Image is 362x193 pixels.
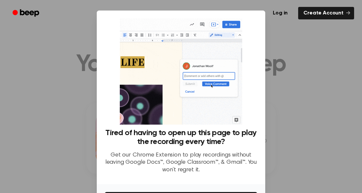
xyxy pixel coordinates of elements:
[266,6,294,21] a: Log in
[298,7,354,19] a: Create Account
[120,18,242,125] img: Beep extension in action
[105,129,257,146] h3: Tired of having to open up this page to play the recording every time?
[105,152,257,174] p: Get our Chrome Extension to play recordings without leaving Google Docs™, Google Classroom™, & Gm...
[8,7,45,20] a: Beep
